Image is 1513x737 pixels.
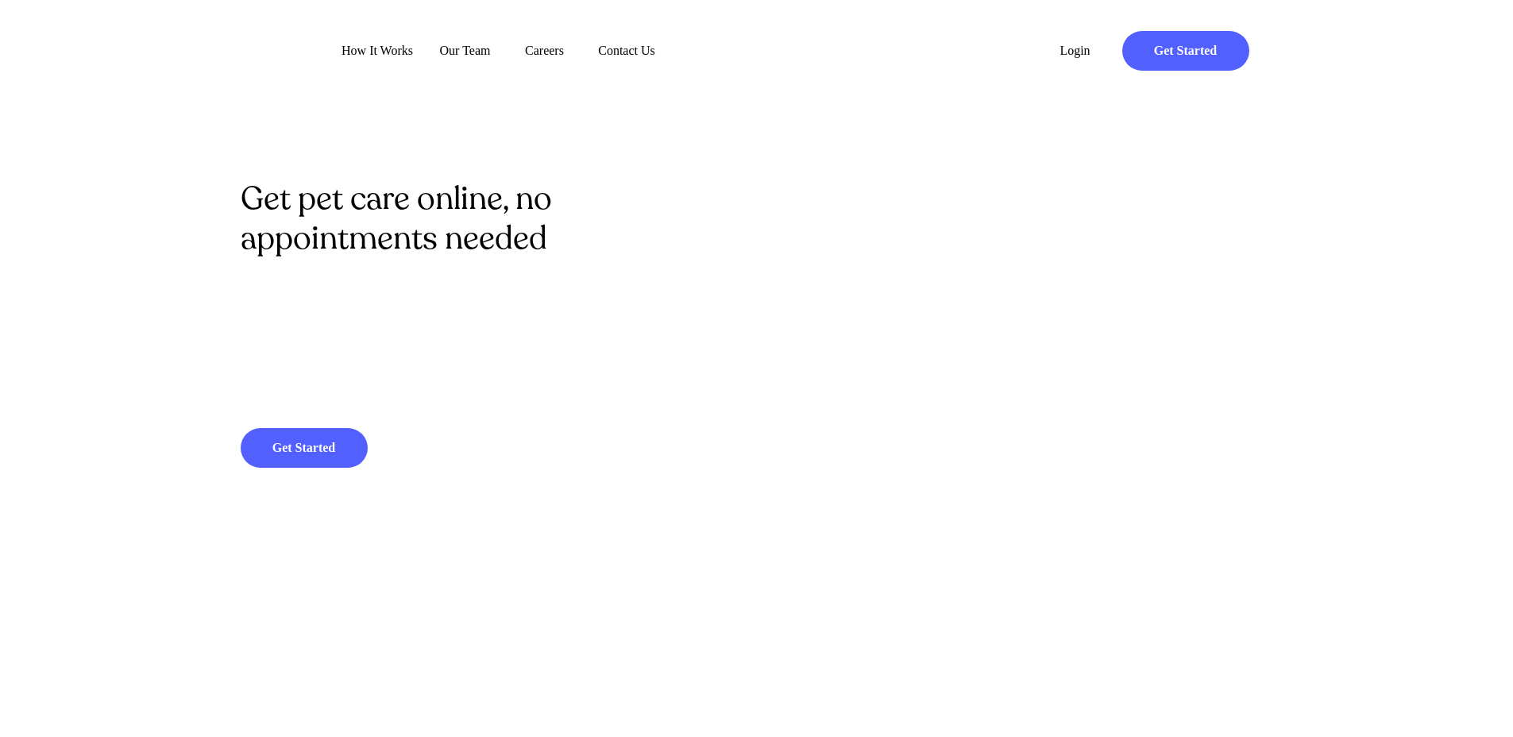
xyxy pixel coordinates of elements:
a: Contact Us [585,43,669,59]
a: Careers [506,43,584,59]
a: How It Works [330,43,425,59]
strong: Get Started [1154,44,1218,57]
span: Get pet care online, no appointments needed [241,177,552,260]
span: How It Works [330,43,425,58]
strong: Get Started [272,441,336,454]
a: Get Started [1122,31,1249,71]
a: Login [1039,31,1112,71]
span: Our Team [426,43,504,58]
span: Login [1039,43,1112,58]
span: Careers [506,43,584,58]
span: Contact Us [585,43,669,58]
a: Get Started [241,428,368,468]
a: Our Team [426,43,504,59]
